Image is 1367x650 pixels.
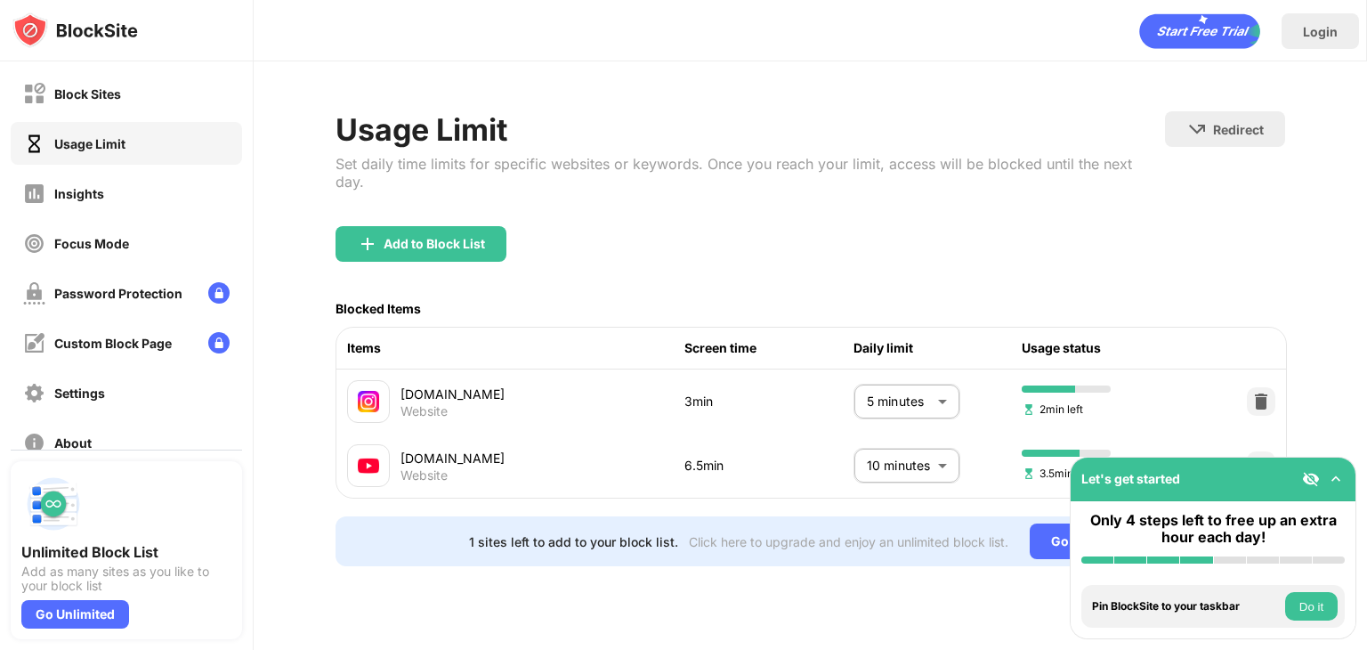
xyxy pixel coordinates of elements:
div: Let's get started [1081,471,1180,486]
div: [DOMAIN_NAME] [400,385,684,403]
div: Usage status [1022,338,1191,358]
div: Redirect [1213,122,1264,137]
img: lock-menu.svg [208,282,230,304]
div: Usage Limit [54,136,125,151]
div: Screen time [684,338,853,358]
span: 3.5min left [1022,465,1092,482]
div: About [54,435,92,451]
img: hourglass-set.svg [1022,467,1036,481]
span: 2min left [1022,401,1083,418]
img: block-off.svg [23,83,45,105]
div: 3min [684,392,853,411]
p: 5 minutes [867,392,931,411]
div: Daily limit [853,338,1023,358]
div: Unlimited Block List [21,543,231,561]
div: Login [1303,24,1338,39]
div: Only 4 steps left to free up an extra hour each day! [1081,512,1345,546]
div: Website [400,467,448,483]
div: Go Unlimited [1030,524,1152,559]
button: Do it [1285,592,1338,621]
div: Custom Block Page [54,336,172,351]
div: Add to Block List [384,237,485,251]
img: lock-menu.svg [208,332,230,353]
div: Go Unlimited [21,600,129,629]
div: Block Sites [54,86,121,102]
div: Items [347,338,684,358]
img: hourglass-set.svg [1022,402,1036,417]
img: settings-off.svg [23,382,45,404]
div: Set daily time limits for specific websites or keywords. Once you reach your limit, access will b... [336,155,1165,191]
div: 6.5min [684,456,853,475]
img: favicons [358,391,379,412]
div: Blocked Items [336,301,421,316]
img: focus-off.svg [23,232,45,255]
div: Website [400,403,448,419]
img: push-block-list.svg [21,472,85,536]
div: Usage Limit [336,111,1165,148]
div: Focus Mode [54,236,129,251]
div: [DOMAIN_NAME] [400,449,684,467]
img: time-usage-on.svg [23,133,45,155]
img: insights-off.svg [23,183,45,205]
div: Settings [54,386,105,401]
img: logo-blocksite.svg [12,12,138,48]
div: Password Protection [54,286,182,301]
div: Add as many sites as you like to your block list [21,565,231,593]
img: eye-not-visible.svg [1302,470,1320,488]
div: animation [1139,13,1260,49]
img: password-protection-off.svg [23,282,45,305]
p: 10 minutes [867,456,931,475]
div: Click here to upgrade and enjoy an unlimited block list. [689,534,1008,549]
img: omni-setup-toggle.svg [1327,470,1345,488]
div: Pin BlockSite to your taskbar [1092,600,1281,613]
img: favicons [358,455,379,476]
img: customize-block-page-off.svg [23,332,45,354]
img: about-off.svg [23,432,45,454]
div: 1 sites left to add to your block list. [469,534,678,549]
div: Insights [54,186,104,201]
